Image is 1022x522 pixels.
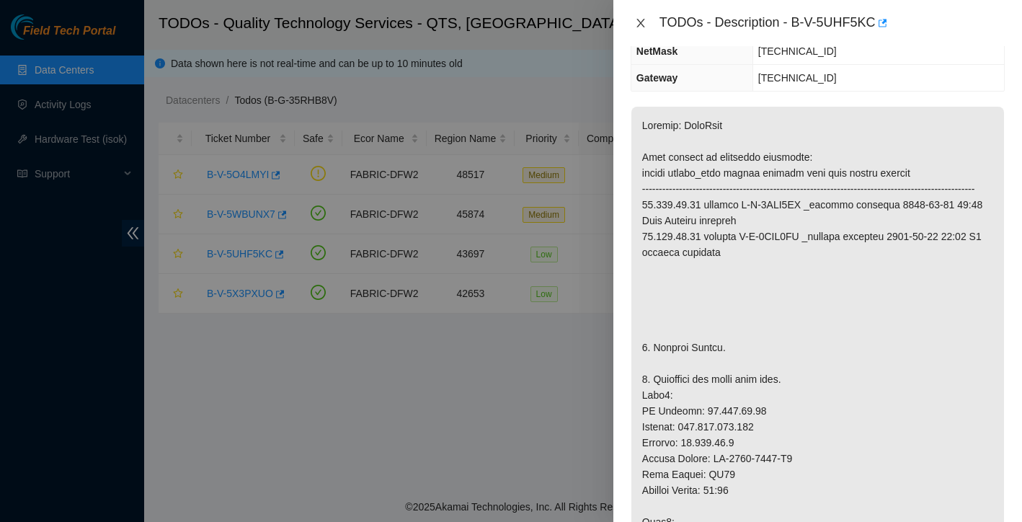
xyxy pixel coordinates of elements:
span: [TECHNICAL_ID] [758,72,837,84]
span: close [635,17,646,29]
button: Close [631,17,651,30]
div: TODOs - Description - B-V-5UHF5KC [659,12,1005,35]
span: NetMask [636,45,678,57]
span: [TECHNICAL_ID] [758,45,837,57]
span: Gateway [636,72,678,84]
